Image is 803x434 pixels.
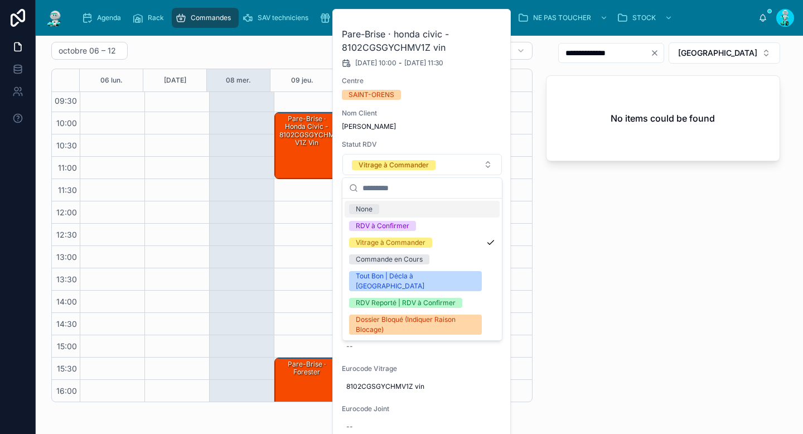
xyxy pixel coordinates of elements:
span: Nom Client [342,109,502,118]
span: [DATE] 10:00 [355,59,396,67]
div: SAINT-ORENS [349,90,394,100]
button: Clear [650,49,664,57]
div: Vitrage à Commander [359,160,429,170]
span: Commandes [191,13,231,22]
span: Statut RDV [342,140,502,149]
span: 13:00 [54,252,80,262]
span: STOCK [632,13,656,22]
span: Eurocode Vitrage [342,364,502,373]
div: None [356,204,373,214]
div: Suggestions [342,199,502,340]
a: Agenda [78,8,129,28]
span: 15:30 [54,364,80,373]
div: Vitrage à Commander [356,238,425,248]
span: Centre [342,76,502,85]
h2: octobre 06 – 12 [59,45,116,56]
button: [DATE] [164,69,186,91]
button: 08 mer. [226,69,251,91]
span: NE PAS TOUCHER [533,13,591,22]
a: STOCK [613,8,678,28]
span: 09:30 [52,96,80,105]
div: Tout Bon | Décla à [GEOGRAPHIC_DATA] [356,271,475,291]
h2: No items could be found [611,112,715,125]
span: 10:00 [54,118,80,128]
a: Parrainages [371,8,437,28]
span: 8102CGSGYCHMV1Z vin [346,382,498,391]
a: NE PAS TOUCHER [514,8,613,28]
span: [DATE] 11:30 [404,59,443,67]
span: 10:30 [54,141,80,150]
span: 11:00 [55,163,80,172]
a: Cadeaux [316,8,371,28]
span: 14:00 [54,297,80,306]
span: Eurocode Joint [342,404,502,413]
div: RDV à Confirmer [356,221,409,231]
img: App logo [45,9,65,27]
div: scrollable content [74,6,758,30]
button: Select Button [669,42,780,64]
div: Pare-Brise · honda civic - 8102CGSGYCHMV1Z vin [275,113,338,179]
span: - [399,59,402,67]
span: 11:30 [55,185,80,195]
a: SAV techniciens [239,8,316,28]
span: 13:30 [54,274,80,284]
span: 12:30 [54,230,80,239]
a: Rack [129,8,172,28]
div: Dossier Bloqué (Indiquer Raison Blocage) [356,315,475,335]
span: 16:00 [54,386,80,396]
button: Select Button [342,154,502,175]
span: SAV techniciens [258,13,308,22]
a: Assurances [437,8,500,28]
div: Commande en Cours [356,254,423,264]
div: Pare-Brise · Forester [277,359,337,378]
span: 15:00 [54,341,80,351]
div: Pare-Brise · honda civic - 8102CGSGYCHMV1Z vin [277,114,337,148]
span: [PERSON_NAME] [342,122,502,131]
span: [GEOGRAPHIC_DATA] [678,47,757,59]
span: Agenda [97,13,121,22]
span: 12:00 [54,208,80,217]
span: Rack [148,13,164,22]
div: Pare-Brise · Forester [275,358,338,424]
h2: Pare-Brise · honda civic - 8102CGSGYCHMV1Z vin [342,27,502,54]
span: 14:30 [54,319,80,329]
div: -- [346,422,353,431]
div: RDV Reporté | RDV à Confirmer [356,298,456,308]
div: -- [346,342,353,351]
button: 06 lun. [100,69,123,91]
button: 09 jeu. [291,69,313,91]
a: Commandes [172,8,239,28]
